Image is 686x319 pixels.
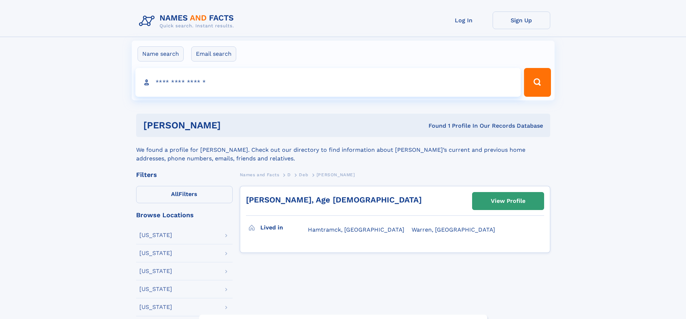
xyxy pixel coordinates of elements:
div: We found a profile for [PERSON_NAME]. Check out our directory to find information about [PERSON_N... [136,137,550,163]
h1: [PERSON_NAME] [143,121,325,130]
a: [PERSON_NAME], Age [DEMOGRAPHIC_DATA] [246,195,422,204]
div: Browse Locations [136,212,233,218]
div: View Profile [491,193,525,209]
a: Names and Facts [240,170,279,179]
div: [US_STATE] [139,232,172,238]
a: Sign Up [493,12,550,29]
label: Email search [191,46,236,61]
a: View Profile [472,192,544,210]
img: Logo Names and Facts [136,12,240,31]
h3: Lived in [260,222,308,234]
span: Deb [299,172,308,177]
span: Warren, [GEOGRAPHIC_DATA] [412,226,495,233]
button: Search Button [524,68,551,97]
div: [US_STATE] [139,304,172,310]
div: [US_STATE] [139,286,172,292]
input: search input [135,68,521,97]
div: [US_STATE] [139,250,172,256]
span: [PERSON_NAME] [317,172,355,177]
a: D [287,170,291,179]
a: Deb [299,170,308,179]
label: Name search [138,46,184,61]
label: Filters [136,186,233,203]
span: All [171,191,179,197]
div: Found 1 Profile In Our Records Database [324,122,543,130]
span: D [287,172,291,177]
div: Filters [136,172,233,178]
span: Hamtramck, [GEOGRAPHIC_DATA] [308,226,404,233]
div: [US_STATE] [139,268,172,274]
a: Log In [435,12,493,29]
